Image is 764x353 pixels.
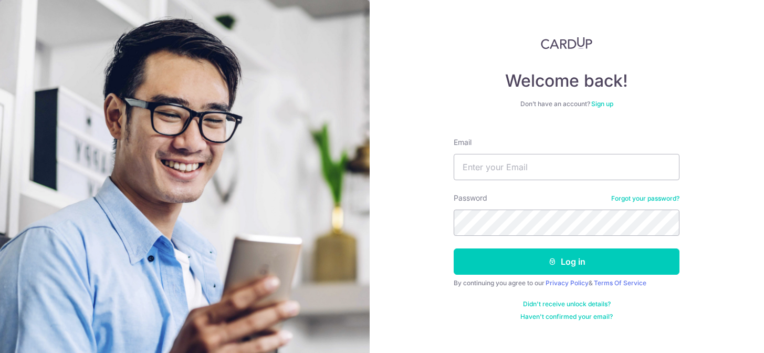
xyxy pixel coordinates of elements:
[454,193,487,203] label: Password
[594,279,646,287] a: Terms Of Service
[454,154,679,180] input: Enter your Email
[520,313,613,321] a: Haven't confirmed your email?
[541,37,592,49] img: CardUp Logo
[454,100,679,108] div: Don’t have an account?
[454,279,679,287] div: By continuing you agree to our &
[591,100,613,108] a: Sign up
[611,194,679,203] a: Forgot your password?
[454,248,679,275] button: Log in
[546,279,589,287] a: Privacy Policy
[454,137,472,148] label: Email
[454,70,679,91] h4: Welcome back!
[523,300,611,308] a: Didn't receive unlock details?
